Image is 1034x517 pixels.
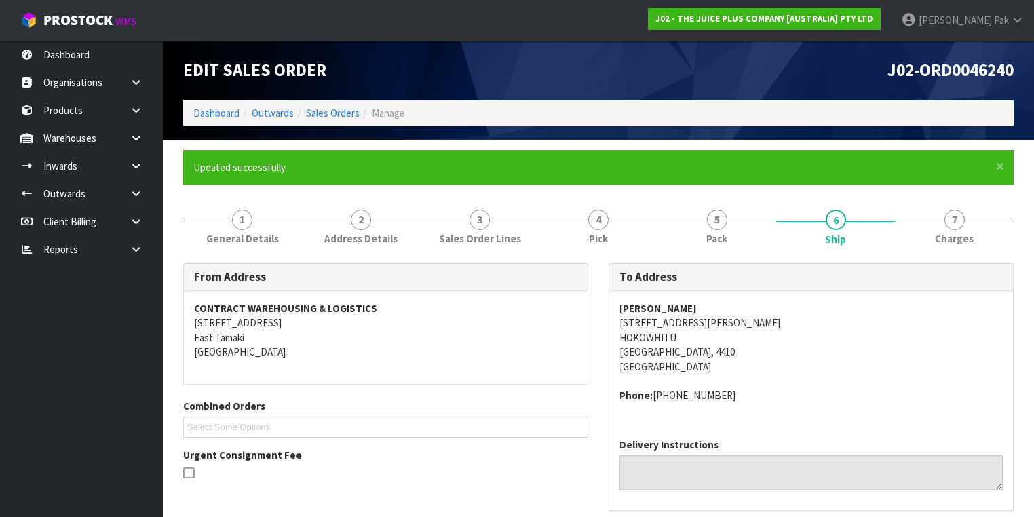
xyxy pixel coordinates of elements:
[470,210,490,230] span: 3
[183,59,326,81] span: Edit Sales Order
[351,210,371,230] span: 2
[194,271,577,284] h3: From Address
[887,59,1014,81] span: J02-ORD0046240
[994,14,1009,26] span: Pak
[707,210,727,230] span: 5
[996,157,1004,176] span: ×
[193,107,240,119] a: Dashboard
[619,301,1003,374] address: [STREET_ADDRESS][PERSON_NAME] HOKOWHITU [GEOGRAPHIC_DATA], 4410 [GEOGRAPHIC_DATA]
[232,210,252,230] span: 1
[372,107,405,119] span: Manage
[935,231,974,246] span: Charges
[20,12,37,28] img: cube-alt.png
[588,210,609,230] span: 4
[619,389,653,402] strong: phone
[306,107,360,119] a: Sales Orders
[589,231,608,246] span: Pick
[194,302,377,315] strong: CONTRACT WAREHOUSING & LOGISTICS
[619,271,1003,284] h3: To Address
[183,399,265,413] label: Combined Orders
[706,231,727,246] span: Pack
[619,302,697,315] strong: [PERSON_NAME]
[919,14,992,26] span: [PERSON_NAME]
[825,232,846,246] span: Ship
[619,388,1003,402] address: [PHONE_NUMBER]
[619,438,719,452] label: Delivery Instructions
[648,8,881,30] a: J02 - THE JUICE PLUS COMPANY [AUSTRALIA] PTY LTD
[194,301,577,360] address: [STREET_ADDRESS] East Tamaki [GEOGRAPHIC_DATA]
[183,448,302,462] label: Urgent Consignment Fee
[206,231,279,246] span: General Details
[193,161,286,174] span: Updated successfully
[115,15,136,28] small: WMS
[944,210,965,230] span: 7
[252,107,294,119] a: Outwards
[655,13,873,24] strong: J02 - THE JUICE PLUS COMPANY [AUSTRALIA] PTY LTD
[826,210,846,230] span: 6
[439,231,521,246] span: Sales Order Lines
[43,12,113,29] span: ProStock
[324,231,398,246] span: Address Details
